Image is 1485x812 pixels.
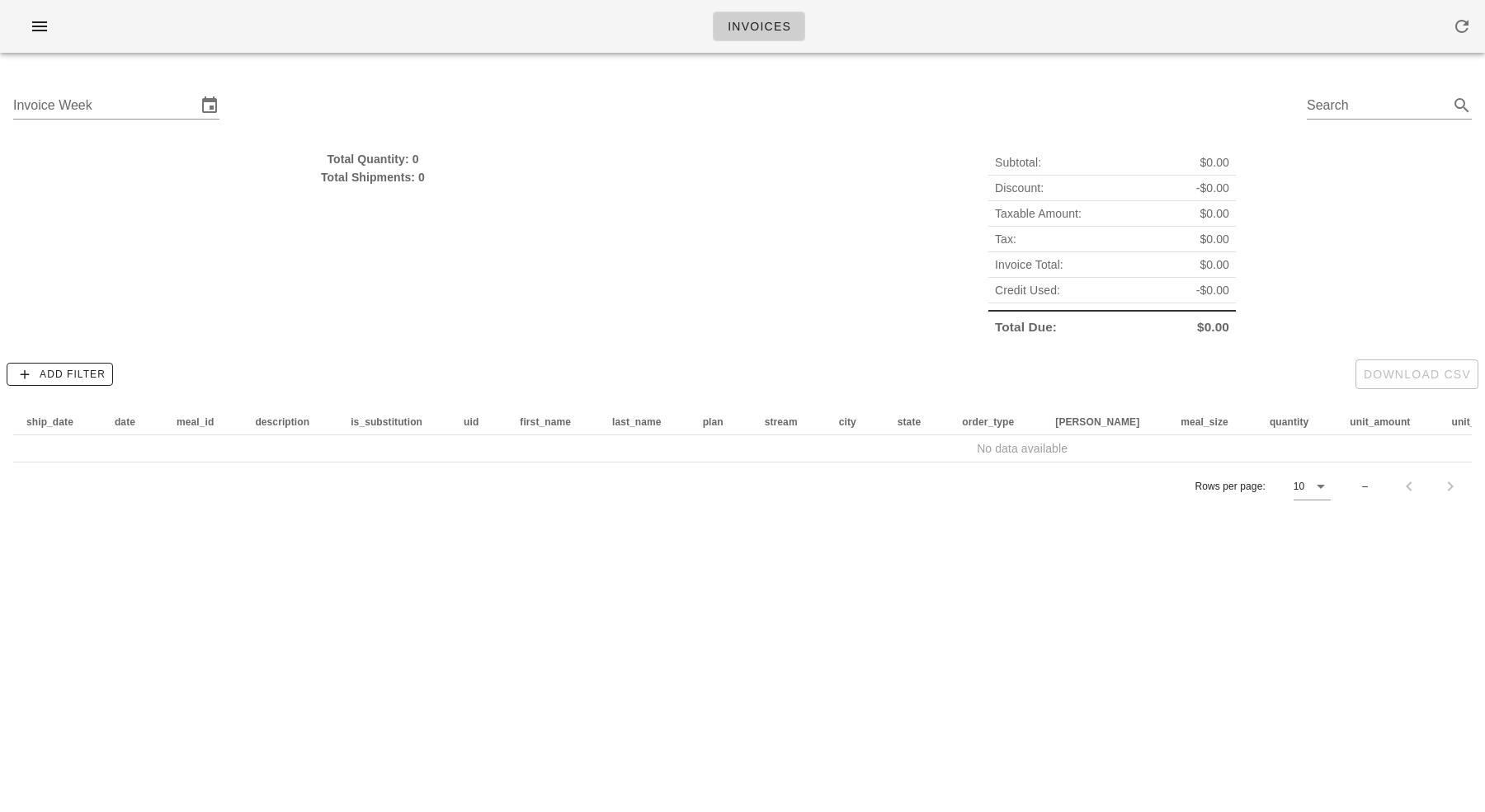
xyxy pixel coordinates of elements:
[13,150,733,168] div: Total Quantity: 0
[839,416,856,428] span: city
[1055,416,1139,428] span: [PERSON_NAME]
[1200,204,1229,223] span: $0.00
[727,20,791,33] span: Invoices
[884,409,950,435] th: state: Not sorted. Activate to sort ascending.
[1362,479,1368,494] div: –
[1256,409,1336,435] th: quantity: Not sorted. Activate to sort ascending.
[599,409,690,435] th: last_name: Not sorted. Activate to sort ascending.
[1270,416,1308,428] span: quantity
[177,416,214,428] span: meal_id
[690,409,752,435] th: plan: Not sorted. Activate to sort ascending.
[7,363,113,386] button: Add Filter
[765,416,798,428] span: stream
[1200,153,1229,171] span: $0.00
[995,281,1060,299] span: Credit Used:
[1196,281,1229,299] span: -$0.00
[1042,409,1167,435] th: tod: Not sorted. Activate to sort ascending.
[13,409,101,435] th: ship_date: Not sorted. Activate to sort ascending.
[995,153,1041,171] span: Subtotal:
[612,416,662,428] span: last_name
[242,409,337,435] th: description: Not sorted. Activate to sort ascending.
[826,409,884,435] th: city: Not sorted. Activate to sort ascending.
[995,256,1063,274] span: Invoice Total:
[337,409,450,435] th: is_substitution: Not sorted. Activate to sort ascending.
[962,416,1014,428] span: order_type
[26,416,73,428] span: ship_date
[1167,409,1256,435] th: meal_size: Not sorted. Activate to sort ascending.
[14,367,106,382] span: Add Filter
[713,12,805,41] a: Invoices
[507,409,599,435] th: first_name: Not sorted. Activate to sort ascending.
[1195,462,1331,510] div: Rows per page:
[752,409,826,435] th: stream: Not sorted. Activate to sort ascending.
[1294,479,1304,494] div: 10
[995,179,1044,197] span: Discount:
[13,168,733,186] div: Total Shipments: 0
[949,409,1042,435] th: order_type: Not sorted. Activate to sort ascending.
[101,409,163,435] th: date: Not sorted. Activate to sort ascending.
[450,409,507,435] th: uid: Not sorted. Activate to sort ascending.
[995,204,1082,223] span: Taxable Amount:
[1336,409,1438,435] th: unit_amount: Not sorted. Activate to sort ascending.
[1350,416,1410,428] span: unit_amount
[995,318,1057,336] span: Total Due:
[163,409,242,435] th: meal_id: Not sorted. Activate to sort ascending.
[255,416,309,428] span: description
[1181,416,1228,428] span: meal_size
[1200,230,1229,248] span: $0.00
[115,416,135,428] span: date
[464,416,478,428] span: uid
[1294,473,1331,500] div: 10Rows per page:
[1200,256,1229,274] span: $0.00
[703,416,724,428] span: plan
[995,230,1016,248] span: Tax:
[351,416,422,428] span: is_substitution
[1196,179,1229,197] span: -$0.00
[520,416,571,428] span: first_name
[898,416,922,428] span: state
[1197,318,1229,336] span: $0.00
